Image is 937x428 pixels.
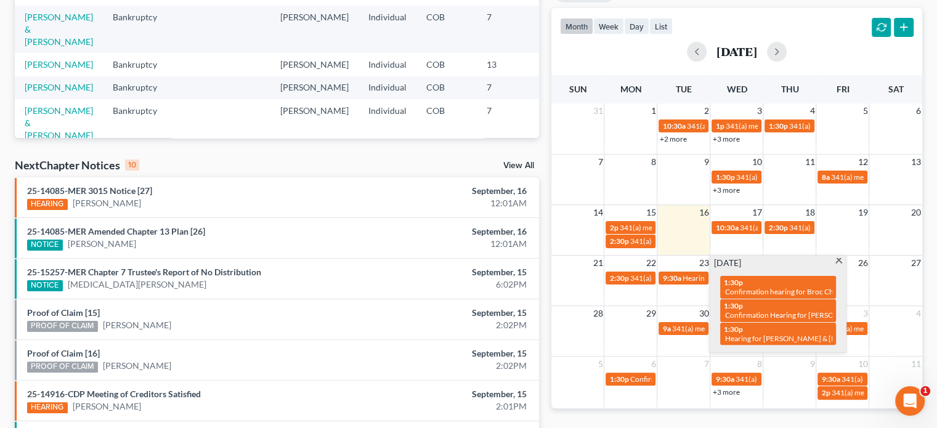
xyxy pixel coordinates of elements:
span: 23 [697,256,710,270]
span: 1:30p [715,172,734,182]
td: [PERSON_NAME] [270,6,359,53]
span: 22 [644,256,657,270]
span: 9 [808,357,816,371]
a: 25-15257-MER Chapter 7 Trustee's Report of No Distribution [27,267,261,277]
div: PROOF OF CLAIM [27,361,98,373]
span: 29 [644,306,657,321]
button: week [593,18,624,34]
span: 341(a) meeting for [PERSON_NAME] [671,324,790,333]
span: 10 [750,155,763,169]
td: COB [416,99,477,147]
span: 341(a) meeting for [MEDICAL_DATA][PERSON_NAME] [630,236,808,246]
a: View All [503,161,534,170]
span: 8 [755,357,763,371]
div: NOTICE [27,240,63,251]
span: 5 [861,103,869,118]
span: 341(a) meeting for [PERSON_NAME] & [PERSON_NAME] [725,121,909,131]
a: Proof of Claim [16] [27,348,100,358]
td: Bankruptcy [103,99,180,147]
td: COB [416,76,477,99]
span: 3 [755,103,763,118]
iframe: Intercom live chat [895,386,925,416]
span: Wed [726,84,747,94]
div: 12:01AM [368,197,527,209]
div: September, 16 [368,185,527,197]
span: 2p [609,223,618,232]
span: 10:30a [715,223,738,232]
a: +2 more [659,134,686,143]
td: Individual [359,6,416,53]
a: +3 more [712,134,739,143]
span: 341(a) meeting for [PERSON_NAME] & [PERSON_NAME] [619,223,803,232]
a: [PERSON_NAME] [25,59,93,70]
div: NOTICE [27,280,63,291]
span: 1:30p [724,325,743,334]
div: 2:01PM [368,400,527,413]
td: 25-14916 [538,76,598,99]
span: Hearing for [PERSON_NAME] [682,273,778,283]
div: September, 16 [368,225,527,238]
span: [DATE] [714,257,741,269]
a: [PERSON_NAME] [25,82,93,92]
span: 8a [821,172,829,182]
span: 1 [649,103,657,118]
span: 11 [803,155,816,169]
td: Bankruptcy [103,76,180,99]
a: 25-14916-CDP Meeting of Creditors Satisfied [27,389,201,399]
span: 9 [702,155,710,169]
span: 2p [821,388,830,397]
span: 10 [856,357,869,371]
td: [PERSON_NAME] [270,76,359,99]
span: 9a [662,324,670,333]
td: [PERSON_NAME] [270,53,359,76]
div: 2:02PM [368,360,527,372]
a: Proof of Claim [15] [27,307,100,318]
span: 20 [910,205,922,220]
span: 1p [715,121,724,131]
a: [PERSON_NAME] & [PERSON_NAME] [25,105,93,140]
span: 341(a) Meeting for [PERSON_NAME] [739,223,859,232]
span: 4 [808,103,816,118]
span: 341(a) meeting for [PERSON_NAME] [630,273,748,283]
a: 25-14085-MER Amended Chapter 13 Plan [26] [27,226,205,236]
span: 14 [591,205,604,220]
span: 9:30a [662,273,681,283]
span: 1 [920,386,930,396]
td: Bankruptcy [103,53,180,76]
span: 1:30p [609,374,628,384]
button: list [649,18,673,34]
span: 18 [803,205,816,220]
span: 2 [702,103,710,118]
span: 5 [596,357,604,371]
a: 25-14085-MER 3015 Notice [27] [27,185,152,196]
span: 9:30a [821,374,840,384]
td: Individual [359,99,416,147]
a: [PERSON_NAME] [68,238,136,250]
a: [PERSON_NAME] [73,400,141,413]
span: Confirmation hearing for [PERSON_NAME] [630,374,769,384]
div: September, 15 [368,388,527,400]
div: NextChapter Notices [15,158,139,172]
span: 341(a) meeting for [PERSON_NAME] [789,121,907,131]
span: 15 [644,205,657,220]
td: 7 [477,76,538,99]
td: 25-15740 [538,99,598,147]
div: 6:02PM [368,278,527,291]
div: September, 15 [368,266,527,278]
a: [PERSON_NAME] [103,360,171,372]
span: 3 [861,306,869,321]
span: 2:30p [609,236,628,246]
span: 9:30a [715,374,734,384]
a: +3 more [712,185,739,195]
span: 341(a) meeting for [PERSON_NAME] [736,172,854,182]
span: Confirmation Hearing for [PERSON_NAME] [725,310,866,320]
div: September, 15 [368,347,527,360]
span: 11 [910,357,922,371]
span: 2:30p [768,223,787,232]
a: [PERSON_NAME] [103,319,171,331]
span: 26 [856,256,869,270]
div: September, 15 [368,307,527,319]
span: 21 [591,256,604,270]
span: 1:30p [768,121,787,131]
span: 341(a) meeting for [PERSON_NAME] & [PERSON_NAME] [686,121,870,131]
